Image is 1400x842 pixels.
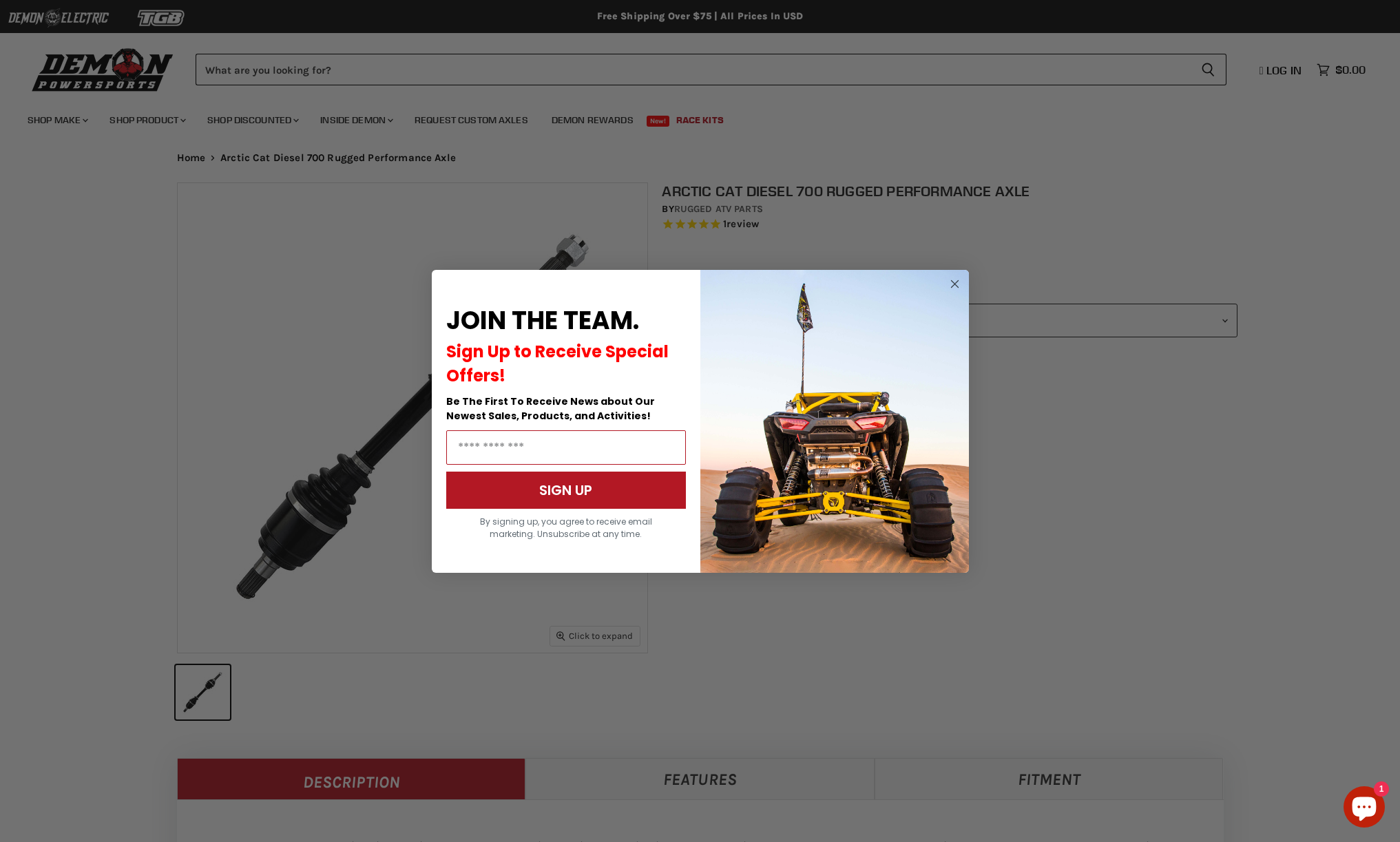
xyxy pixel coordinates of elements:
span: Sign Up to Receive Special Offers! [446,340,669,387]
inbox-online-store-chat: Shopify online store chat [1339,786,1389,831]
input: Email Address [446,430,686,465]
button: SIGN UP [446,472,686,509]
span: Be The First To Receive News about Our Newest Sales, Products, and Activities! [446,394,655,423]
span: By signing up, you agree to receive email marketing. Unsubscribe at any time. [480,516,652,540]
span: JOIN THE TEAM. [446,303,639,338]
img: a9095488-b6e7-41ba-879d-588abfab540b.jpeg [700,270,969,573]
button: Close dialog [946,275,963,293]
